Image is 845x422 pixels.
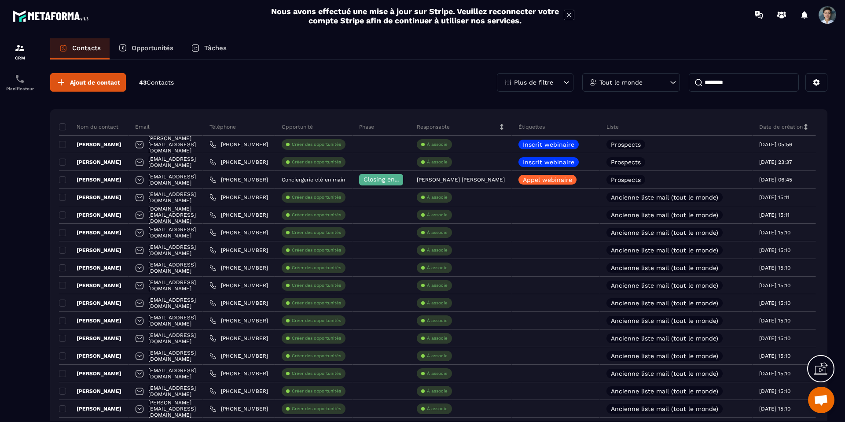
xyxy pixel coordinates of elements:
[759,212,790,218] p: [DATE] 15:11
[606,123,619,130] p: Liste
[271,7,559,25] h2: Nous avons effectué une mise à jour sur Stripe. Veuillez reconnecter votre compte Stripe afin de ...
[209,141,268,148] a: [PHONE_NUMBER]
[209,405,268,412] a: [PHONE_NUMBER]
[611,212,718,218] p: Ancienne liste mail (tout le monde)
[808,387,834,413] div: Ouvrir le chat
[759,123,803,130] p: Date de création
[59,264,121,271] p: [PERSON_NAME]
[523,177,572,183] p: Appel webinaire
[209,300,268,307] a: [PHONE_NUMBER]
[209,264,268,271] a: [PHONE_NUMBER]
[611,194,718,200] p: Ancienne liste mail (tout le monde)
[50,38,110,59] a: Contacts
[611,159,641,165] p: Prospects
[759,141,792,148] p: [DATE] 05:56
[292,212,341,218] p: Créer des opportunités
[427,212,448,218] p: À associe
[282,177,345,183] p: Conciergerie clé en main
[209,229,268,236] a: [PHONE_NUMBER]
[427,370,448,377] p: À associe
[417,123,450,130] p: Responsable
[209,370,268,377] a: [PHONE_NUMBER]
[759,388,790,394] p: [DATE] 15:10
[59,159,121,166] p: [PERSON_NAME]
[611,388,718,394] p: Ancienne liste mail (tout le monde)
[759,406,790,412] p: [DATE] 15:10
[427,335,448,341] p: À associe
[518,123,545,130] p: Étiquettes
[417,177,505,183] p: [PERSON_NAME] [PERSON_NAME]
[359,123,374,130] p: Phase
[59,370,121,377] p: [PERSON_NAME]
[59,141,121,148] p: [PERSON_NAME]
[132,44,173,52] p: Opportunités
[2,36,37,67] a: formationformationCRM
[759,300,790,306] p: [DATE] 15:10
[611,282,718,289] p: Ancienne liste mail (tout le monde)
[611,318,718,324] p: Ancienne liste mail (tout le monde)
[427,282,448,289] p: À associe
[759,230,790,236] p: [DATE] 15:10
[15,43,25,53] img: formation
[514,79,553,85] p: Plus de filtre
[59,123,118,130] p: Nom du contact
[59,335,121,342] p: [PERSON_NAME]
[759,265,790,271] p: [DATE] 15:10
[204,44,227,52] p: Tâches
[292,335,341,341] p: Créer des opportunités
[292,159,341,165] p: Créer des opportunités
[759,177,792,183] p: [DATE] 06:45
[59,176,121,183] p: [PERSON_NAME]
[427,247,448,253] p: À associe
[59,300,121,307] p: [PERSON_NAME]
[427,230,448,236] p: À associe
[759,159,792,165] p: [DATE] 23:37
[182,38,235,59] a: Tâches
[759,353,790,359] p: [DATE] 15:10
[50,73,126,92] button: Ajout de contact
[209,159,268,166] a: [PHONE_NUMBER]
[759,370,790,377] p: [DATE] 15:10
[209,123,236,130] p: Téléphone
[427,141,448,148] p: À associe
[292,388,341,394] p: Créer des opportunités
[523,159,574,165] p: Inscrit webinaire
[59,352,121,359] p: [PERSON_NAME]
[209,211,268,218] a: [PHONE_NUMBER]
[364,176,414,183] span: Closing en cours
[59,194,121,201] p: [PERSON_NAME]
[292,406,341,412] p: Créer des opportunités
[611,406,718,412] p: Ancienne liste mail (tout le monde)
[292,370,341,377] p: Créer des opportunités
[611,265,718,271] p: Ancienne liste mail (tout le monde)
[282,123,313,130] p: Opportunité
[209,352,268,359] a: [PHONE_NUMBER]
[292,230,341,236] p: Créer des opportunités
[209,317,268,324] a: [PHONE_NUMBER]
[523,141,574,148] p: Inscrit webinaire
[292,194,341,200] p: Créer des opportunités
[611,177,641,183] p: Prospects
[427,265,448,271] p: À associe
[427,388,448,394] p: À associe
[427,194,448,200] p: À associe
[611,230,718,236] p: Ancienne liste mail (tout le monde)
[759,194,790,200] p: [DATE] 15:11
[59,405,121,412] p: [PERSON_NAME]
[427,300,448,306] p: À associe
[759,282,790,289] p: [DATE] 15:10
[209,388,268,395] a: [PHONE_NUMBER]
[59,282,121,289] p: [PERSON_NAME]
[70,78,120,87] span: Ajout de contact
[209,282,268,289] a: [PHONE_NUMBER]
[209,247,268,254] a: [PHONE_NUMBER]
[59,247,121,254] p: [PERSON_NAME]
[209,194,268,201] a: [PHONE_NUMBER]
[2,67,37,98] a: schedulerschedulerPlanificateur
[147,79,174,86] span: Contacts
[292,282,341,289] p: Créer des opportunités
[759,247,790,253] p: [DATE] 15:10
[427,159,448,165] p: À associe
[292,353,341,359] p: Créer des opportunités
[12,8,92,24] img: logo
